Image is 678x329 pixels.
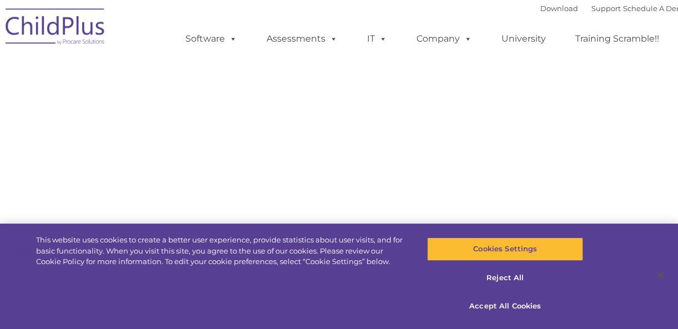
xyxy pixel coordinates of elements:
a: Software [174,28,248,50]
a: Support [591,4,621,13]
a: IT [356,28,398,50]
a: Company [405,28,483,50]
button: Cookies Settings [427,237,583,261]
button: Close [648,263,672,287]
button: Reject All [427,266,583,290]
a: Training Scramble!! [564,28,670,50]
a: Assessments [255,28,349,50]
button: Accept All Cookies [427,295,583,318]
div: This website uses cookies to create a better user experience, provide statistics about user visit... [36,235,407,267]
a: Download [540,4,578,13]
a: University [490,28,557,50]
